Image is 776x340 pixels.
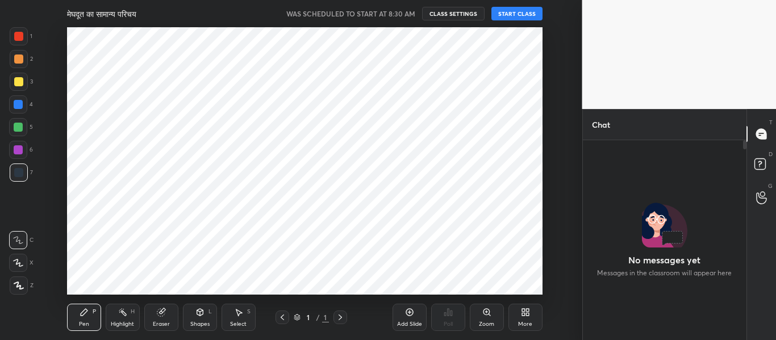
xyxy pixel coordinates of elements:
[10,50,33,68] div: 2
[230,321,247,327] div: Select
[10,27,32,45] div: 1
[10,276,34,295] div: Z
[9,231,34,249] div: C
[10,163,33,182] div: 7
[583,110,619,140] p: Chat
[208,309,212,314] div: L
[286,9,415,19] h5: WAS SCHEDULED TO START AT 8:30 AM
[518,321,532,327] div: More
[67,9,136,19] h4: मेघदूत का सामान्य परिचय
[9,254,34,272] div: X
[769,118,773,127] p: T
[422,7,485,20] button: CLASS SETTINGS
[190,321,210,327] div: Shapes
[479,321,494,327] div: Zoom
[247,309,251,314] div: S
[131,309,135,314] div: H
[768,182,773,190] p: G
[79,321,89,327] div: Pen
[769,150,773,158] p: D
[93,309,96,314] div: P
[153,321,170,327] div: Eraser
[303,314,314,321] div: 1
[111,321,134,327] div: Highlight
[316,314,320,321] div: /
[397,321,422,327] div: Add Slide
[10,73,33,91] div: 3
[491,7,543,20] button: START CLASS
[9,95,33,114] div: 4
[322,312,329,322] div: 1
[9,118,33,136] div: 5
[9,141,33,159] div: 6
